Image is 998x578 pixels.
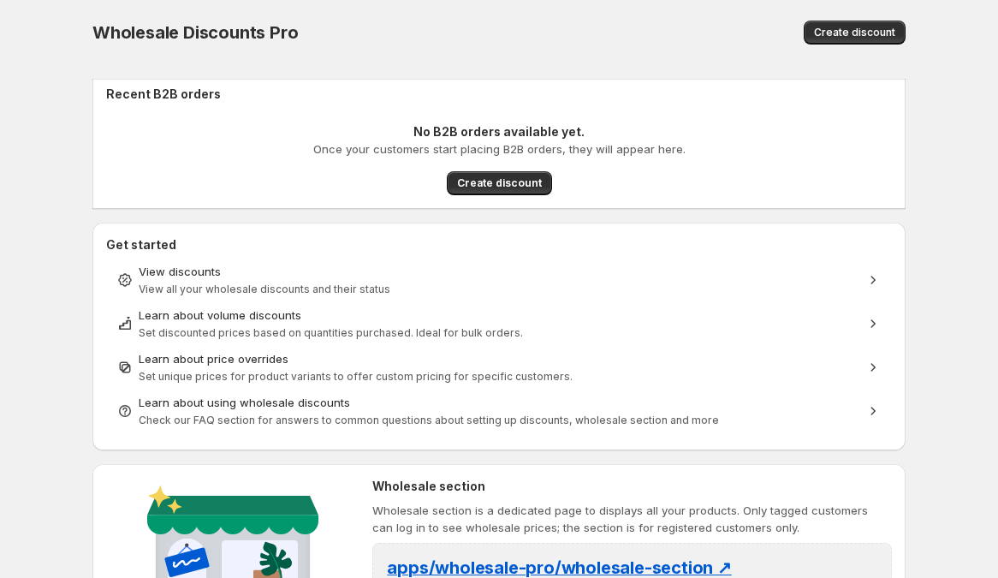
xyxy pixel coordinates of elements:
p: No B2B orders available yet. [413,123,585,140]
span: View all your wholesale discounts and their status [139,283,390,295]
span: Create discount [457,176,542,190]
p: Wholesale section is a dedicated page to displays all your products. Only tagged customers can lo... [372,502,892,536]
span: apps/wholesale-pro/wholesale-section ↗ [387,557,731,578]
a: apps/wholesale-pro/wholesale-section ↗ [387,563,731,576]
h2: Wholesale section [372,478,892,495]
span: Wholesale Discounts Pro [92,22,298,43]
span: Check our FAQ section for answers to common questions about setting up discounts, wholesale secti... [139,414,719,426]
button: Create discount [447,171,552,195]
div: Learn about using wholesale discounts [139,394,859,411]
div: Learn about volume discounts [139,307,859,324]
div: View discounts [139,263,859,280]
h2: Recent B2B orders [106,86,899,103]
span: Set discounted prices based on quantities purchased. Ideal for bulk orders. [139,326,523,339]
span: Create discount [814,26,895,39]
span: Set unique prices for product variants to offer custom pricing for specific customers. [139,370,573,383]
p: Once your customers start placing B2B orders, they will appear here. [313,140,686,158]
h2: Get started [106,236,892,253]
button: Create discount [804,21,906,45]
div: Learn about price overrides [139,350,859,367]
